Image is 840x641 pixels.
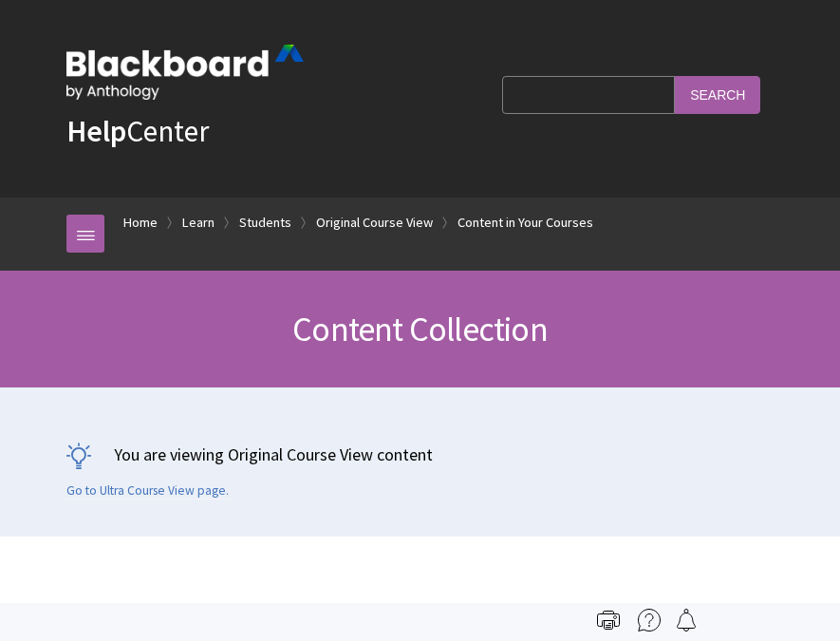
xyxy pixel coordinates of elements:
[182,211,215,235] a: Learn
[675,76,760,113] input: Search
[66,112,209,150] a: HelpCenter
[457,211,593,235] a: Content in Your Courses
[66,45,304,100] img: Blackboard by Anthology
[316,211,433,235] a: Original Course View
[123,211,158,235] a: Home
[66,443,774,466] p: You are viewing Original Course View content
[66,112,126,150] strong: Help
[239,211,291,235] a: Students
[66,482,229,500] a: Go to Ultra Course View page.
[292,308,548,350] span: Content Collection
[638,609,661,632] img: More help
[675,609,698,632] img: Follow this page
[597,609,620,632] img: Print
